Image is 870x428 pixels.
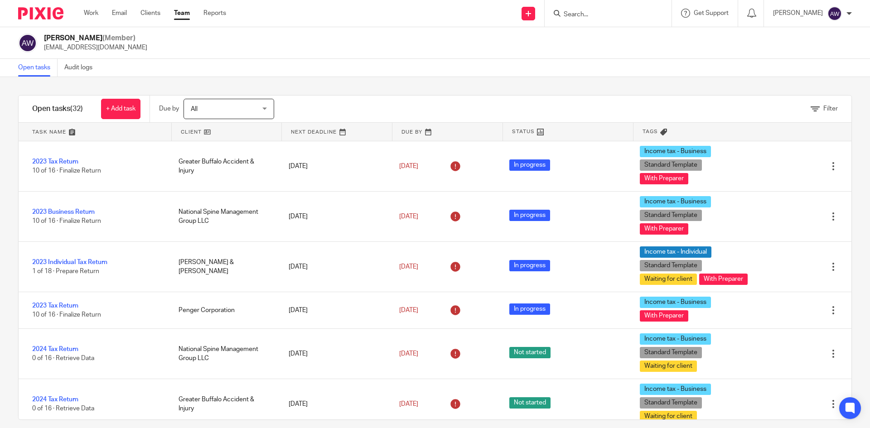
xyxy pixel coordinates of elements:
span: Standard Template [640,159,702,171]
span: [DATE] [399,351,418,357]
div: Greater Buffalo Accident & Injury [169,153,280,180]
span: Income tax - Business [640,297,711,308]
span: In progress [509,210,550,221]
img: svg%3E [18,34,37,53]
span: Filter [823,106,838,112]
a: + Add task [101,99,140,119]
span: With Preparer [640,310,688,322]
div: [DATE] [280,345,390,363]
p: [EMAIL_ADDRESS][DOMAIN_NAME] [44,43,147,52]
a: 2024 Tax Return [32,346,78,352]
span: Income tax - Business [640,146,711,157]
span: Not started [509,347,551,358]
span: Income tax - Business [640,333,711,345]
h2: [PERSON_NAME] [44,34,147,43]
span: [DATE] [399,213,418,220]
div: National Spine Management Group LLC [169,203,280,231]
a: 2024 Tax Return [32,396,78,403]
div: [DATE] [280,157,390,175]
span: Tags [643,128,658,135]
span: Get Support [694,10,729,16]
a: 2023 Business Return [32,209,95,215]
span: (32) [70,105,83,112]
div: Greater Buffalo Accident & Injury [169,390,280,418]
a: 2023 Tax Return [32,159,78,165]
span: [DATE] [399,163,418,169]
a: 2023 Individual Tax Return [32,259,107,265]
div: [DATE] [280,258,390,276]
span: In progress [509,260,550,271]
span: (Member) [102,34,135,42]
div: [DATE] [280,301,390,319]
input: Search [563,11,644,19]
a: Reports [203,9,226,18]
span: Standard Template [640,210,702,221]
span: Standard Template [640,397,702,409]
span: [DATE] [399,264,418,270]
p: Due by [159,104,179,113]
div: [DATE] [280,395,390,413]
span: [DATE] [399,307,418,313]
span: With Preparer [640,223,688,235]
span: 10 of 16 · Finalize Return [32,312,101,318]
span: In progress [509,303,550,315]
span: 0 of 16 · Retrieve Data [32,355,94,361]
a: Clients [140,9,160,18]
div: [PERSON_NAME] & [PERSON_NAME] [169,253,280,281]
a: Open tasks [18,59,58,77]
span: Income tax - Business [640,196,711,207]
span: With Preparer [699,274,748,285]
span: With Preparer [640,173,688,184]
span: [DATE] [399,401,418,407]
span: Status [512,128,535,135]
a: Work [84,9,98,18]
span: 0 of 16 · Retrieve Data [32,405,94,412]
a: Audit logs [64,59,99,77]
span: Waiting for client [640,274,697,285]
img: svg%3E [827,6,842,21]
span: Not started [509,397,551,409]
a: 2023 Tax Return [32,303,78,309]
span: All [191,106,198,112]
span: In progress [509,159,550,171]
span: Income tax - Business [640,384,711,395]
span: Standard Template [640,347,702,358]
span: Standard Template [640,260,702,271]
a: Team [174,9,190,18]
p: [PERSON_NAME] [773,9,823,18]
span: 10 of 16 · Finalize Return [32,218,101,224]
div: National Spine Management Group LLC [169,340,280,368]
h1: Open tasks [32,104,83,114]
span: Waiting for client [640,411,697,422]
span: Income tax - Individual [640,246,711,258]
a: Email [112,9,127,18]
div: Penger Corporation [169,301,280,319]
div: [DATE] [280,207,390,226]
span: 1 of 18 · Prepare Return [32,268,99,274]
span: 10 of 16 · Finalize Return [32,168,101,174]
img: Pixie [18,7,63,19]
span: Waiting for client [640,361,697,372]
